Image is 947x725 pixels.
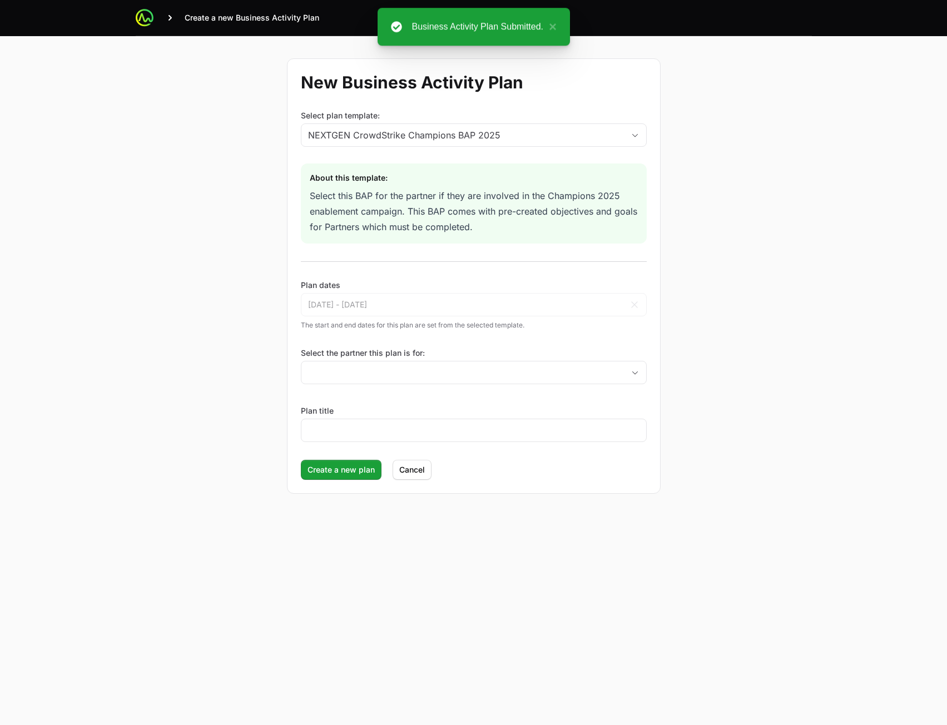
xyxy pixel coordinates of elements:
[301,347,647,359] label: Select the partner this plan is for:
[393,460,432,480] button: Cancel
[301,321,647,330] p: The start and end dates for this plan are set from the selected template.
[301,405,334,416] label: Plan title
[399,463,425,476] span: Cancel
[136,9,153,27] img: ActivitySource
[310,172,638,183] div: About this template:
[301,72,647,92] h1: New Business Activity Plan
[301,110,647,121] label: Select plan template:
[624,361,646,384] div: Open
[301,124,646,146] button: NEXTGEN CrowdStrike Champions BAP 2025
[301,280,647,291] p: Plan dates
[310,188,638,235] div: Select this BAP for the partner if they are involved in the Champions 2025 enablement campaign. T...
[308,463,375,476] span: Create a new plan
[308,128,624,142] div: NEXTGEN CrowdStrike Champions BAP 2025
[185,12,319,23] span: Create a new Business Activity Plan
[301,460,381,480] button: Create a new plan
